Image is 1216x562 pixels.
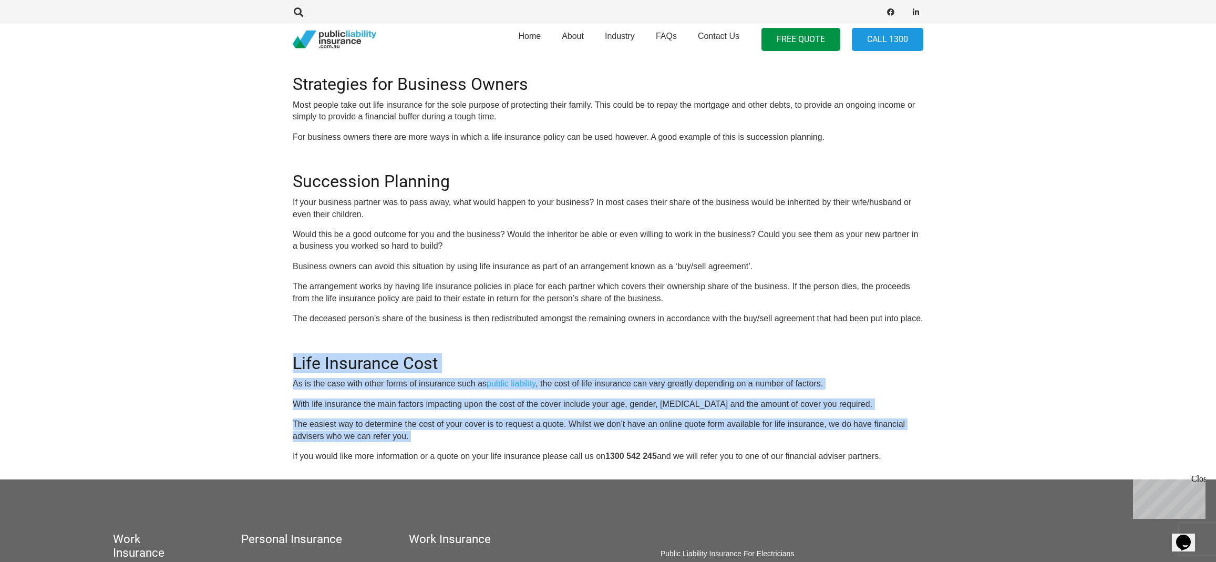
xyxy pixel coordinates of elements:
[241,532,348,546] h5: Personal Insurance
[605,32,635,40] span: Industry
[293,378,923,390] p: As is the case with other forms of insurance such as , the cost of life insurance can vary greatl...
[594,21,645,58] a: Industry
[656,32,677,40] span: FAQs
[562,32,584,40] span: About
[293,261,923,272] p: Business owners can avoid this situation by using life insurance as part of an arrangement known ...
[293,281,923,304] p: The arrangement works by having life insurance policies in place for each partner which covers th...
[645,21,687,58] a: FAQs
[113,532,181,560] h5: Work Insurance
[508,21,551,58] a: Home
[551,21,594,58] a: About
[293,131,923,143] p: For business owners there are more ways in which a life insurance policy can be used however. A g...
[698,32,739,40] span: Contact Us
[293,398,923,410] p: With life insurance the main factors impacting upon the cost of the cover include your age, gende...
[293,30,376,49] a: pli_logotransparent
[293,62,923,94] h2: Strategies for Business Owners
[293,418,923,442] p: The easiest way to determine the cost of your cover is to request a quote. Whilst we don’t have a...
[409,532,600,546] h5: Work Insurance
[661,532,935,546] h5: Work Insurance
[293,451,923,462] p: If you would like more information or a quote on your life insurance please call us on and we wil...
[883,5,898,19] a: Facebook
[293,229,923,252] p: Would this be a good outcome for you and the business? Would the inheritor be able or even willin...
[605,452,657,461] strong: 1300 542 245
[909,5,923,19] a: LinkedIn
[487,379,535,388] a: public liability
[293,341,923,373] h2: Life Insurance Cost
[293,197,923,220] p: If your business partner was to pass away, what would happen to your business? In most cases thei...
[1172,520,1205,551] iframe: chat widget
[1129,474,1205,519] iframe: chat widget
[293,159,923,191] h2: Succession Planning
[4,4,73,76] div: Chat live with an agent now!Close
[288,7,309,17] a: Search
[518,32,541,40] span: Home
[293,313,923,324] p: The deceased person’s share of the business is then redistributed amongst the remaining owners in...
[761,28,840,52] a: FREE QUOTE
[852,28,923,52] a: Call 1300
[687,21,750,58] a: Contact Us
[293,99,923,123] p: Most people take out life insurance for the sole purpose of protecting their family. This could b...
[661,549,794,558] a: Public Liability Insurance For Electricians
